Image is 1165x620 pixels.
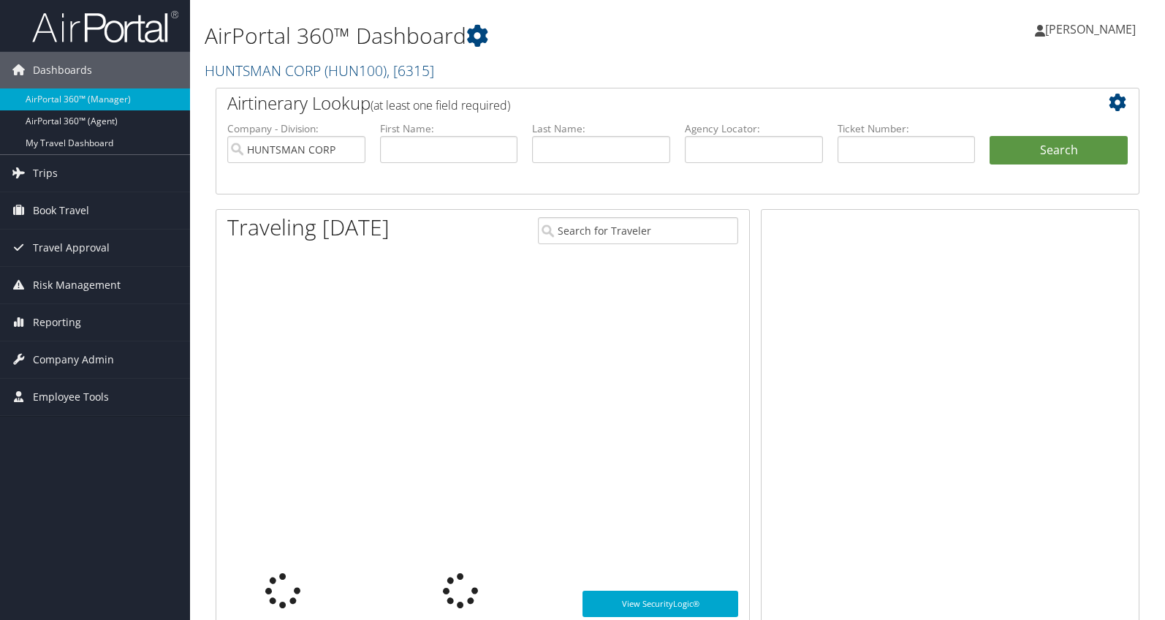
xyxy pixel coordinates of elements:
img: airportal-logo.png [32,10,178,44]
span: Trips [33,155,58,192]
button: Search [990,136,1128,165]
label: Agency Locator: [685,121,823,136]
label: Last Name: [532,121,670,136]
label: Company - Division: [227,121,365,136]
a: [PERSON_NAME] [1035,7,1150,51]
span: Dashboards [33,52,92,88]
h2: Airtinerary Lookup [227,91,1051,116]
a: HUNTSMAN CORP [205,61,434,80]
span: Company Admin [33,341,114,378]
input: Search for Traveler [538,217,738,244]
span: Risk Management [33,267,121,303]
a: View SecurityLogic® [582,591,738,617]
span: Travel Approval [33,230,110,266]
span: ( HUN100 ) [325,61,387,80]
span: (at least one field required) [371,97,510,113]
span: Book Travel [33,192,89,229]
h1: Traveling [DATE] [227,212,390,243]
label: First Name: [380,121,518,136]
h1: AirPortal 360™ Dashboard [205,20,835,51]
label: Ticket Number: [838,121,976,136]
span: Reporting [33,304,81,341]
span: Employee Tools [33,379,109,415]
span: [PERSON_NAME] [1045,21,1136,37]
span: , [ 6315 ] [387,61,434,80]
